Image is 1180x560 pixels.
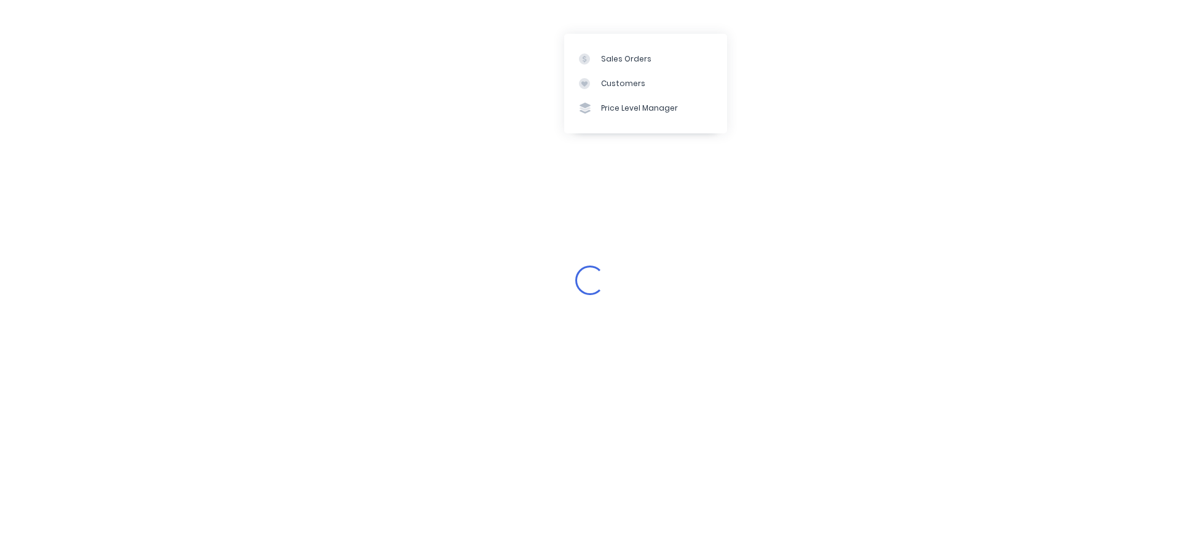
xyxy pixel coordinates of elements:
[601,78,645,89] div: Customers
[564,71,727,96] a: Customers
[564,96,727,120] a: Price Level Manager
[564,46,727,71] a: Sales Orders
[601,103,678,114] div: Price Level Manager
[601,53,651,65] div: Sales Orders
